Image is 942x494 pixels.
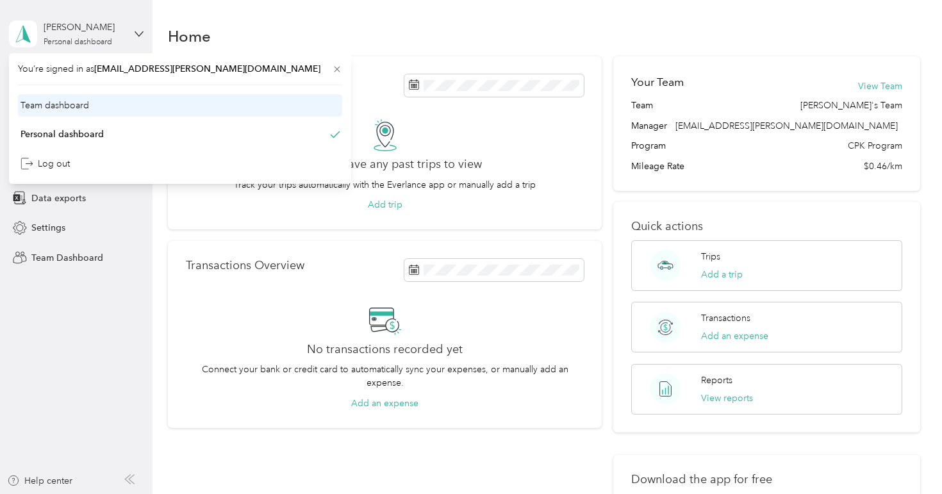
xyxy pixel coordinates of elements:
p: Transactions [701,311,750,325]
button: Add an expense [351,397,418,410]
p: Reports [701,374,732,387]
h2: No transactions recorded yet [307,343,463,356]
button: View Team [858,79,902,93]
span: You’re signed in as [18,62,342,76]
span: CPK Program [848,139,902,152]
span: Mileage Rate [631,160,684,173]
button: Add an expense [701,329,768,343]
iframe: Everlance-gr Chat Button Frame [870,422,942,494]
p: Track your trips automatically with the Everlance app or manually add a trip [234,178,536,192]
div: Team dashboard [21,99,89,112]
span: Settings [31,221,65,235]
h1: Home [168,29,211,43]
h2: You don’t have any past trips to view [288,158,482,171]
div: Personal dashboard [44,38,112,46]
span: [PERSON_NAME]'s Team [800,99,902,112]
p: Connect your bank or credit card to automatically sync your expenses, or manually add an expense. [186,363,584,390]
p: Quick actions [631,220,902,233]
div: Log out [21,157,70,170]
p: Download the app for free [631,473,902,486]
span: $0.46/km [864,160,902,173]
button: Help center [7,474,72,488]
button: View reports [701,391,753,405]
span: Manager [631,119,667,133]
button: Add trip [368,198,402,211]
h2: Your Team [631,74,684,90]
div: [PERSON_NAME] [44,21,124,34]
span: Data exports [31,192,86,205]
span: [EMAIL_ADDRESS][PERSON_NAME][DOMAIN_NAME] [675,120,898,131]
span: Team Dashboard [31,251,103,265]
p: Transactions Overview [186,259,304,272]
span: Team [631,99,653,112]
span: Program [631,139,666,152]
div: Personal dashboard [21,128,104,141]
button: Add a trip [701,268,743,281]
p: Trips [701,250,720,263]
span: [EMAIL_ADDRESS][PERSON_NAME][DOMAIN_NAME] [94,63,320,74]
